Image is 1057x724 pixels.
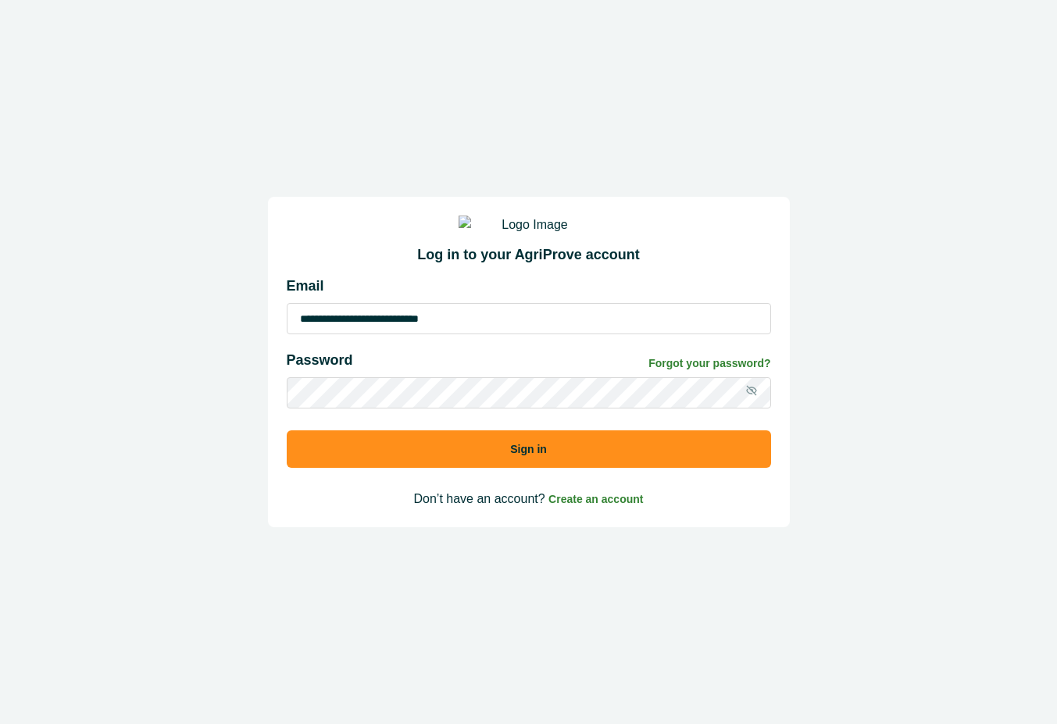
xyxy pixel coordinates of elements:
p: Email [287,276,771,297]
a: Create an account [548,492,643,505]
button: Sign in [287,430,771,468]
a: Forgot your password? [648,355,770,372]
p: Don’t have an account? [287,490,771,508]
p: Password [287,350,353,371]
span: Create an account [548,493,643,505]
h2: Log in to your AgriProve account [287,247,771,264]
img: Logo Image [459,216,599,234]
